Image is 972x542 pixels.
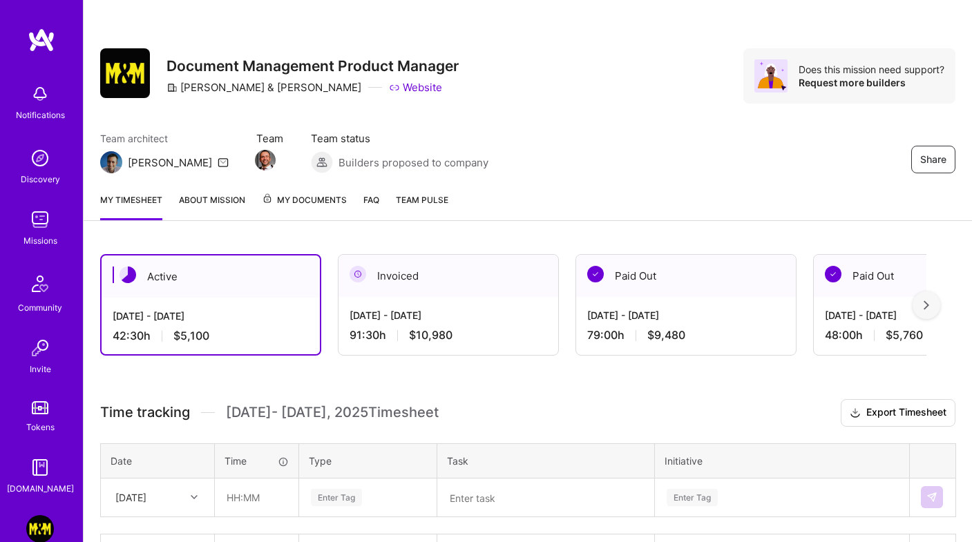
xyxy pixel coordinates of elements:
[256,148,274,172] a: Team Member Avatar
[115,490,146,505] div: [DATE]
[113,329,309,343] div: 42:30 h
[799,63,944,76] div: Does this mission need support?
[225,454,289,468] div: Time
[754,59,788,93] img: Avatar
[166,82,178,93] i: icon CompanyGray
[7,481,74,496] div: [DOMAIN_NAME]
[924,300,929,310] img: right
[218,157,229,168] i: icon Mail
[28,28,55,52] img: logo
[409,328,452,342] span: $10,980
[665,454,899,468] div: Initiative
[262,193,347,220] a: My Documents
[30,362,51,376] div: Invite
[216,479,298,516] input: HH:MM
[26,454,54,481] img: guide book
[128,155,212,170] div: [PERSON_NAME]
[339,255,558,297] div: Invoiced
[26,420,55,434] div: Tokens
[389,80,442,95] a: Website
[926,492,937,503] img: Submit
[350,266,366,282] img: Invoiced
[21,172,60,186] div: Discovery
[825,266,841,282] img: Paid Out
[576,255,796,297] div: Paid Out
[226,404,439,421] span: [DATE] - [DATE] , 2025 Timesheet
[26,144,54,172] img: discovery
[311,487,362,508] div: Enter Tag
[339,155,488,170] span: Builders proposed to company
[100,48,150,98] img: Company Logo
[886,328,923,342] span: $5,760
[841,399,955,427] button: Export Timesheet
[437,443,655,478] th: Task
[350,308,547,322] div: [DATE] - [DATE]
[16,108,65,122] div: Notifications
[100,151,122,173] img: Team Architect
[255,150,276,171] img: Team Member Avatar
[396,193,448,220] a: Team Pulse
[179,193,245,220] a: About Mission
[911,146,955,173] button: Share
[587,308,785,322] div: [DATE] - [DATE]
[191,494,198,501] i: icon Chevron
[311,151,333,173] img: Builders proposed to company
[647,328,685,342] span: $9,480
[311,131,488,146] span: Team status
[102,255,320,298] div: Active
[32,401,48,414] img: tokens
[26,80,54,108] img: bell
[920,153,946,166] span: Share
[262,193,347,208] span: My Documents
[166,80,361,95] div: [PERSON_NAME] & [PERSON_NAME]
[350,328,547,342] div: 91:30 h
[256,131,283,146] span: Team
[299,443,437,478] th: Type
[850,406,861,420] i: icon Download
[100,193,162,220] a: My timesheet
[101,443,215,478] th: Date
[173,329,209,343] span: $5,100
[587,266,604,282] img: Paid Out
[799,76,944,89] div: Request more builders
[18,300,62,315] div: Community
[120,267,136,283] img: Active
[100,131,229,146] span: Team architect
[113,309,309,323] div: [DATE] - [DATE]
[23,233,57,248] div: Missions
[23,267,57,300] img: Community
[667,487,718,508] div: Enter Tag
[100,404,190,421] span: Time tracking
[396,195,448,205] span: Team Pulse
[26,334,54,362] img: Invite
[587,328,785,342] div: 79:00 h
[26,206,54,233] img: teamwork
[363,193,379,220] a: FAQ
[166,57,459,75] h3: Document Management Product Manager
